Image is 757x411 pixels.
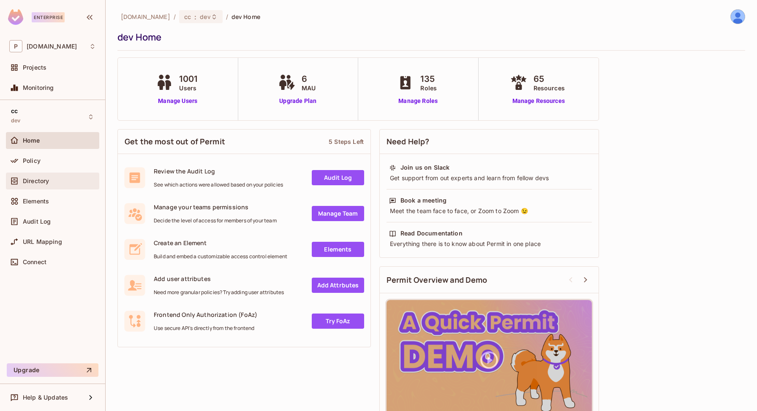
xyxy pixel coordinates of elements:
a: Manage Users [154,97,202,105]
span: Get the most out of Permit [125,136,225,147]
span: URL Mapping [23,238,62,245]
span: See which actions were allowed based on your policies [154,181,283,188]
span: Decide the level of access for members of your team [154,217,277,224]
span: Policy [23,157,41,164]
span: 6 [302,73,316,85]
a: Manage Roles [395,97,441,105]
span: Create an Element [154,239,287,247]
span: Monitoring [23,84,54,91]
span: Workspace: pluto.tv [27,43,77,50]
img: Luis Albarenga [731,10,745,24]
span: dev [200,13,210,21]
span: dev [11,117,20,124]
div: Enterprise [32,12,65,22]
span: Audit Log [23,218,51,225]
span: dev Home [231,13,260,21]
span: Need Help? [387,136,430,147]
span: Permit Overview and Demo [387,275,487,285]
div: Read Documentation [400,229,463,238]
span: Need more granular policies? Try adding user attributes [154,289,284,296]
a: Elements [312,242,364,257]
div: dev Home [117,31,741,43]
button: Upgrade [7,363,98,377]
li: / [174,13,176,21]
a: Audit Log [312,170,364,185]
span: Home [23,137,40,144]
div: Get support from out experts and learn from fellow devs [389,174,589,182]
span: Help & Updates [23,394,68,401]
span: cc [11,108,18,114]
a: Manage Team [312,206,364,221]
img: SReyMgAAAABJRU5ErkJggg== [8,9,23,25]
li: / [226,13,228,21]
span: Resources [534,84,565,92]
span: the active workspace [121,13,170,21]
a: Upgrade Plan [276,97,320,105]
a: Manage Resources [508,97,569,105]
span: Use secure API's directly from the frontend [154,325,257,332]
span: Add user attributes [154,275,284,283]
span: Build and embed a customizable access control element [154,253,287,260]
span: 65 [534,73,565,85]
span: Review the Audit Log [154,167,283,175]
span: Elements [23,198,49,205]
span: : [194,14,197,20]
a: Add Attrbutes [312,278,364,293]
span: Connect [23,259,46,265]
span: Manage your teams permissions [154,203,277,211]
span: Roles [420,84,437,92]
div: 5 Steps Left [329,138,364,146]
div: Book a meeting [400,196,447,205]
span: 1001 [179,73,197,85]
span: Users [179,84,197,92]
span: P [9,40,22,52]
span: Projects [23,64,46,71]
div: Everything there is to know about Permit in one place [389,240,589,248]
div: Join us on Slack [400,163,449,172]
span: Directory [23,178,49,184]
span: MAU [302,84,316,92]
span: cc [184,13,191,21]
span: 135 [420,73,437,85]
a: Try FoAz [312,314,364,329]
span: Frontend Only Authorization (FoAz) [154,311,257,319]
div: Meet the team face to face, or Zoom to Zoom 😉 [389,207,589,215]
